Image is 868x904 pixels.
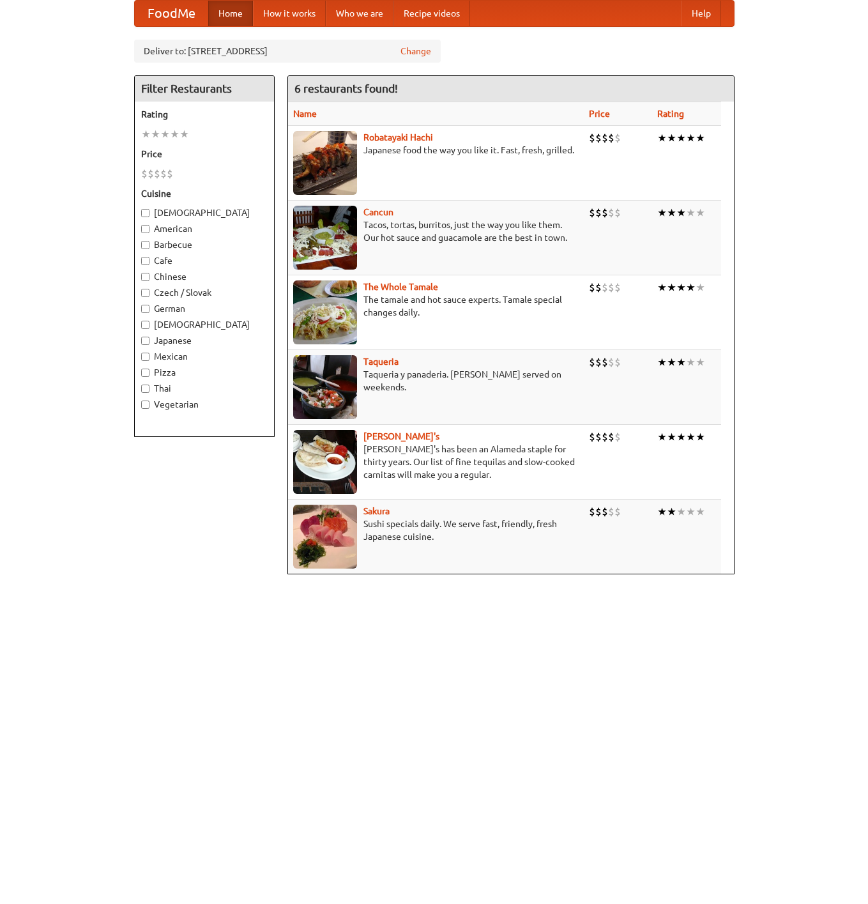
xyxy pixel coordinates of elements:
[179,127,189,141] li: ★
[363,506,390,516] a: Sakura
[253,1,326,26] a: How it works
[676,505,686,519] li: ★
[657,505,667,519] li: ★
[154,167,160,181] li: $
[141,305,149,313] input: German
[293,131,357,195] img: robatayaki.jpg
[595,505,602,519] li: $
[696,280,705,295] li: ★
[589,280,595,295] li: $
[293,218,579,244] p: Tacos, tortas, burritos, just the way you like them. Our hot sauce and guacamole are the best in ...
[589,355,595,369] li: $
[696,206,705,220] li: ★
[595,206,602,220] li: $
[293,368,579,394] p: Taqueria y panaderia. [PERSON_NAME] served on weekends.
[614,280,621,295] li: $
[141,385,149,393] input: Thai
[595,355,602,369] li: $
[667,131,676,145] li: ★
[686,280,696,295] li: ★
[141,289,149,297] input: Czech / Slovak
[148,167,154,181] li: $
[141,241,149,249] input: Barbecue
[293,430,357,494] img: pedros.jpg
[676,430,686,444] li: ★
[141,286,268,299] label: Czech / Slovak
[676,206,686,220] li: ★
[141,108,268,121] h5: Rating
[293,443,579,481] p: [PERSON_NAME]'s has been an Alameda staple for thirty years. Our list of fine tequilas and slow-c...
[686,206,696,220] li: ★
[141,206,268,219] label: [DEMOGRAPHIC_DATA]
[608,206,614,220] li: $
[141,318,268,331] label: [DEMOGRAPHIC_DATA]
[614,206,621,220] li: $
[667,430,676,444] li: ★
[141,353,149,361] input: Mexican
[400,45,431,57] a: Change
[686,131,696,145] li: ★
[294,82,398,95] ng-pluralize: 6 restaurants found!
[141,238,268,251] label: Barbecue
[602,206,608,220] li: $
[293,109,317,119] a: Name
[208,1,253,26] a: Home
[141,270,268,283] label: Chinese
[589,505,595,519] li: $
[657,430,667,444] li: ★
[657,206,667,220] li: ★
[160,127,170,141] li: ★
[141,222,268,235] label: American
[686,505,696,519] li: ★
[667,280,676,295] li: ★
[293,293,579,319] p: The tamale and hot sauce experts. Tamale special changes daily.
[293,206,357,270] img: cancun.jpg
[676,280,686,295] li: ★
[608,505,614,519] li: $
[141,321,149,329] input: [DEMOGRAPHIC_DATA]
[363,282,438,292] b: The Whole Tamale
[614,430,621,444] li: $
[363,132,433,142] a: Robatayaki Hachi
[141,273,149,281] input: Chinese
[686,355,696,369] li: ★
[595,280,602,295] li: $
[141,167,148,181] li: $
[614,131,621,145] li: $
[602,355,608,369] li: $
[696,131,705,145] li: ★
[667,505,676,519] li: ★
[141,225,149,233] input: American
[141,401,149,409] input: Vegetarian
[363,207,393,217] b: Cancun
[167,167,173,181] li: $
[293,517,579,543] p: Sushi specials daily. We serve fast, friendly, fresh Japanese cuisine.
[293,144,579,157] p: Japanese food the way you like it. Fast, fresh, grilled.
[608,131,614,145] li: $
[141,254,268,267] label: Cafe
[667,206,676,220] li: ★
[608,280,614,295] li: $
[595,430,602,444] li: $
[151,127,160,141] li: ★
[696,355,705,369] li: ★
[657,280,667,295] li: ★
[134,40,441,63] div: Deliver to: [STREET_ADDRESS]
[657,131,667,145] li: ★
[657,109,684,119] a: Rating
[326,1,393,26] a: Who we are
[141,187,268,200] h5: Cuisine
[141,366,268,379] label: Pizza
[363,356,399,367] a: Taqueria
[589,131,595,145] li: $
[141,257,149,265] input: Cafe
[676,355,686,369] li: ★
[293,280,357,344] img: wholetamale.jpg
[363,431,439,441] b: [PERSON_NAME]'s
[293,355,357,419] img: taqueria.jpg
[614,355,621,369] li: $
[393,1,470,26] a: Recipe videos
